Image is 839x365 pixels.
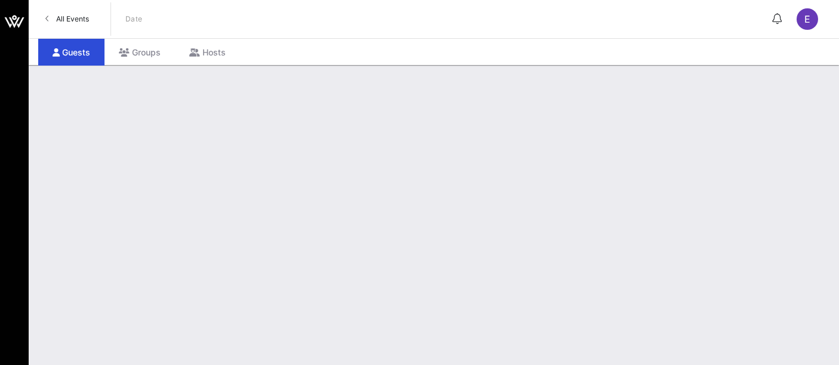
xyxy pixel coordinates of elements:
p: Date [125,13,143,25]
div: Guests [38,39,105,66]
div: Hosts [175,39,240,66]
div: E [797,8,818,30]
span: All Events [56,14,89,23]
span: E [804,13,810,25]
a: All Events [38,10,96,29]
div: Groups [105,39,175,66]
